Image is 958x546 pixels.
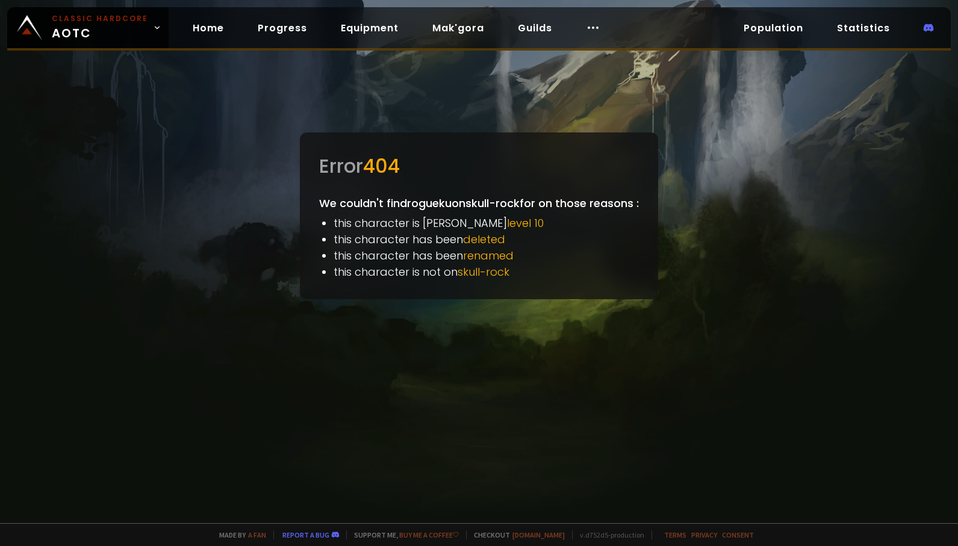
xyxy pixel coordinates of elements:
a: Statistics [827,16,900,40]
span: Made by [212,530,266,539]
a: Population [734,16,813,40]
span: v. d752d5 - production [572,530,644,539]
span: Checkout [466,530,565,539]
a: [DOMAIN_NAME] [512,530,565,539]
a: Report a bug [282,530,329,539]
li: this character is not on [334,264,639,280]
li: this character has been [334,231,639,247]
span: deleted [463,232,505,247]
span: renamed [463,248,514,263]
span: skull-rock [458,264,509,279]
span: 404 [363,152,400,179]
a: Home [183,16,234,40]
div: Error [319,152,639,181]
a: a fan [248,530,266,539]
li: this character is [PERSON_NAME] [334,215,639,231]
a: Classic HardcoreAOTC [7,7,169,48]
span: Support me, [346,530,459,539]
a: Privacy [691,530,717,539]
li: this character has been [334,247,639,264]
a: Guilds [508,16,562,40]
small: Classic Hardcore [52,13,148,24]
a: Progress [248,16,317,40]
a: Consent [722,530,754,539]
a: Buy me a coffee [399,530,459,539]
span: AOTC [52,13,148,42]
a: Terms [664,530,686,539]
div: We couldn't find rogueku on skull-rock for on those reasons : [300,132,658,299]
a: Mak'gora [423,16,494,40]
span: level 10 [507,216,544,231]
a: Equipment [331,16,408,40]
